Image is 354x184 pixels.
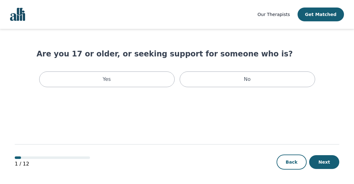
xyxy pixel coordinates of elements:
button: Get Matched [298,8,344,21]
span: Our Therapists [257,12,290,17]
p: 1 / 12 [15,160,90,168]
a: Our Therapists [257,11,290,18]
button: Back [277,155,307,170]
p: No [244,76,251,83]
h1: Are you 17 or older, or seeking support for someone who is? [37,49,318,59]
button: Next [309,155,339,169]
p: Yes [103,76,111,83]
img: alli logo [10,8,25,21]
